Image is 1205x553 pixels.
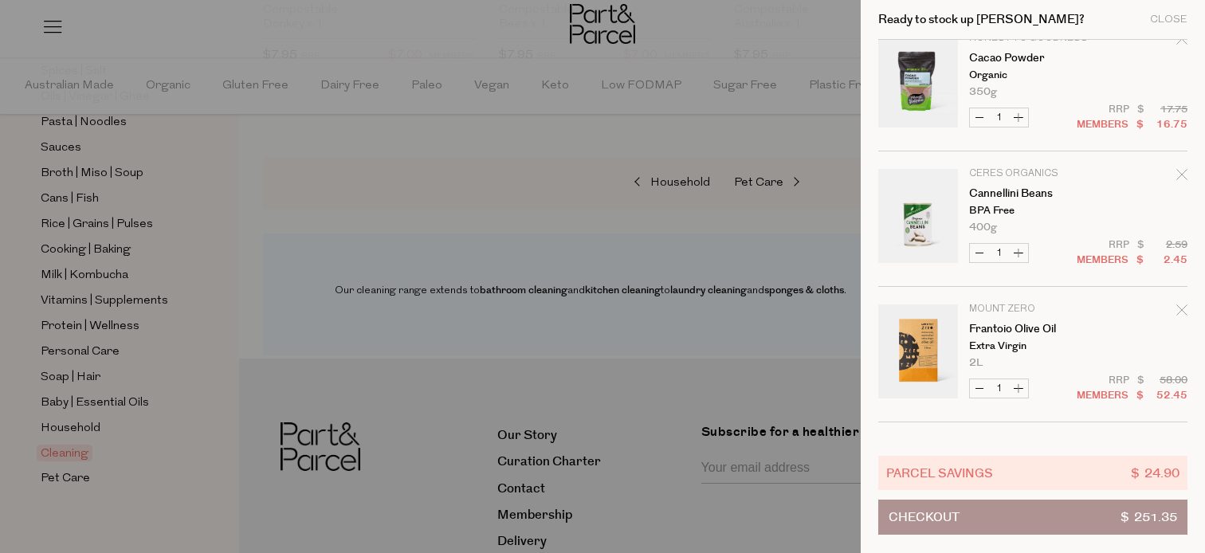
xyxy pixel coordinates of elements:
div: Close [1150,14,1187,25]
p: Extra Virgin [969,341,1093,351]
p: BPA Free [969,206,1093,216]
span: 2L [969,358,983,368]
p: Ceres Organics [969,169,1093,178]
span: Parcel Savings [886,464,993,482]
input: QTY Cannellini Beans [989,244,1009,262]
a: Cacao Powder [969,53,1093,64]
input: QTY Cacao Powder [989,108,1009,127]
button: Checkout$ 251.35 [878,500,1187,535]
div: Remove Frantoio Olive Oil [1176,302,1187,324]
input: QTY Frantoio Olive Oil [989,379,1009,398]
div: Remove Cacao Powder [1176,31,1187,53]
a: Cannellini Beans [969,188,1093,199]
span: $ 24.90 [1131,464,1179,482]
span: $ 251.35 [1121,500,1177,534]
p: Organic [969,70,1093,80]
p: Mount Zero [969,304,1093,314]
div: Remove Cannellini Beans [1176,167,1187,188]
span: 400g [969,222,997,233]
span: Checkout [889,500,960,534]
a: Frantoio Olive Oil [969,324,1093,335]
span: 350g [969,87,997,97]
h2: Ready to stock up [PERSON_NAME]? [878,14,1085,25]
